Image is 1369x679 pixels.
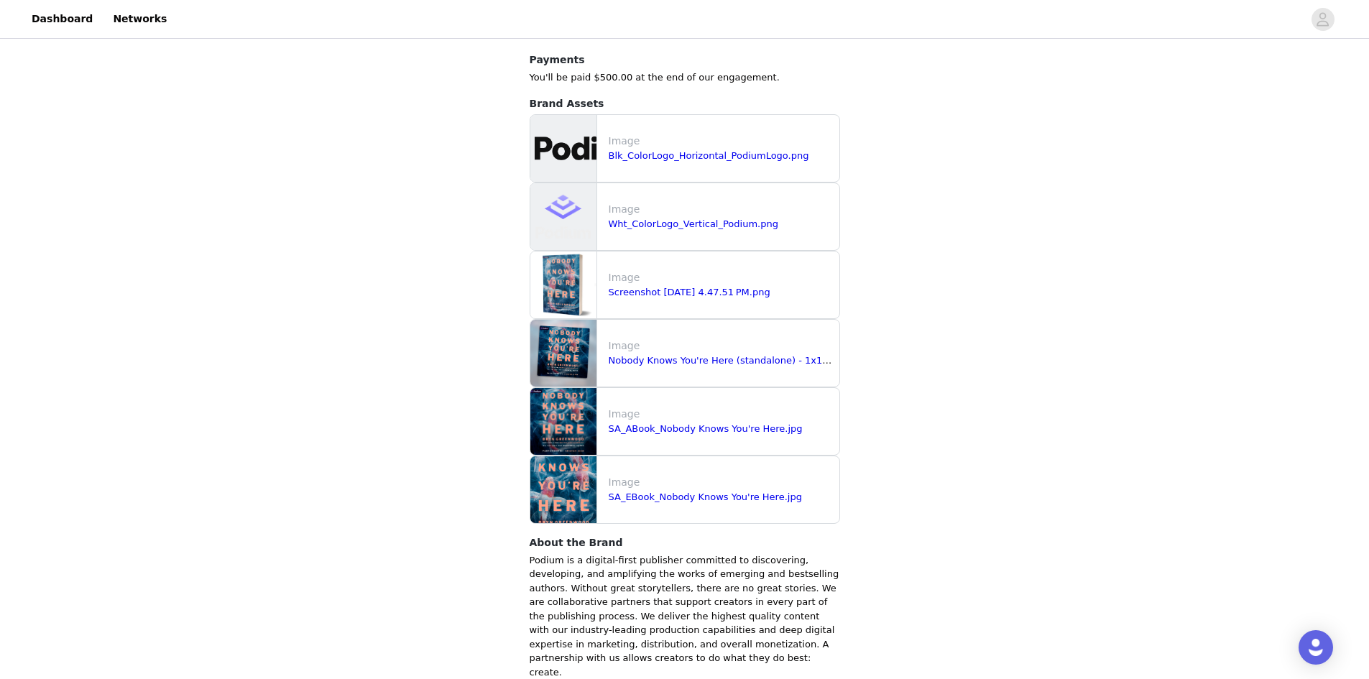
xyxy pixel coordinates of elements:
[609,423,803,434] a: SA_ABook_Nobody Knows You're Here.jpg
[609,355,869,366] a: Nobody Knows You're Here (standalone) - 1x1 Blank.jpg
[530,70,840,85] p: You'll be paid $500.00 at the end of our engagement.
[609,407,834,422] p: Image
[609,134,834,149] p: Image
[530,115,596,182] img: file
[530,183,596,250] img: file
[530,52,840,68] h4: Payments
[530,388,596,455] img: file
[609,202,834,217] p: Image
[530,320,596,387] img: file
[1299,630,1333,665] div: Open Intercom Messenger
[609,287,770,297] a: Screenshot [DATE] 4.47.51 PM.png
[530,456,596,523] img: file
[609,218,778,229] a: Wht_ColorLogo_Vertical_Podium.png
[1316,8,1329,31] div: avatar
[530,96,840,111] h4: Brand Assets
[23,3,101,35] a: Dashboard
[530,535,840,550] h4: About the Brand
[609,338,834,354] p: Image
[609,475,834,490] p: Image
[609,150,809,161] a: Blk_ColorLogo_Horizontal_PodiumLogo.png
[104,3,175,35] a: Networks
[609,270,834,285] p: Image
[609,491,802,502] a: SA_EBook_Nobody Knows You're Here.jpg
[530,251,596,318] img: file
